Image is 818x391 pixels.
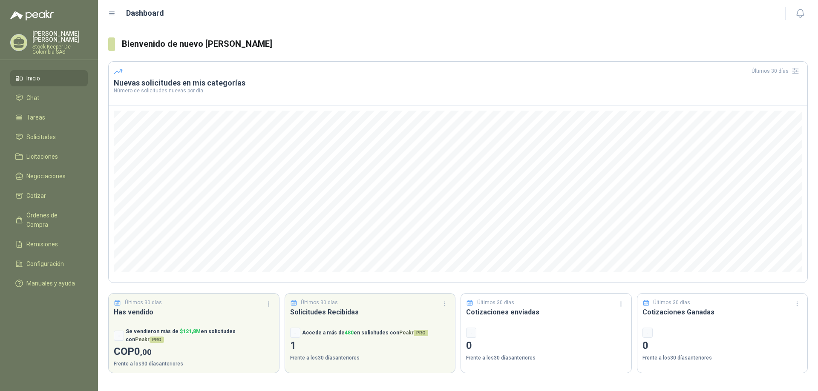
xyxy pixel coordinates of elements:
[126,328,274,344] p: Se vendieron más de en solicitudes con
[122,37,808,51] h3: Bienvenido de nuevo [PERSON_NAME]
[26,113,45,122] span: Tareas
[345,330,354,336] span: 480
[642,354,803,362] p: Frente a los 30 días anteriores
[466,354,626,362] p: Frente a los 30 días anteriores
[466,307,626,317] h3: Cotizaciones enviadas
[301,299,338,307] p: Últimos 30 días
[642,307,803,317] h3: Cotizaciones Ganadas
[10,10,54,20] img: Logo peakr
[290,328,300,338] div: -
[10,129,88,145] a: Solicitudes
[290,354,450,362] p: Frente a los 30 días anteriores
[466,328,476,338] div: -
[26,171,66,181] span: Negociaciones
[26,240,58,249] span: Remisiones
[10,109,88,126] a: Tareas
[32,31,88,43] p: [PERSON_NAME] [PERSON_NAME]
[134,345,152,357] span: 0
[10,275,88,291] a: Manuales y ayuda
[399,330,428,336] span: Peakr
[10,236,88,252] a: Remisiones
[10,207,88,233] a: Órdenes de Compra
[10,148,88,165] a: Licitaciones
[302,329,428,337] p: Accede a más de en solicitudes con
[466,338,626,354] p: 0
[477,299,514,307] p: Últimos 30 días
[150,337,164,343] span: PRO
[125,299,162,307] p: Últimos 30 días
[114,78,802,88] h3: Nuevas solicitudes en mis categorías
[10,70,88,86] a: Inicio
[10,168,88,184] a: Negociaciones
[180,328,201,334] span: $ 121,8M
[642,328,653,338] div: -
[114,360,274,368] p: Frente a los 30 días anteriores
[32,44,88,54] p: Stock Keeper De Colombia SAS
[26,74,40,83] span: Inicio
[26,93,39,103] span: Chat
[26,259,64,268] span: Configuración
[114,331,124,341] div: -
[290,307,450,317] h3: Solicitudes Recibidas
[26,132,56,142] span: Solicitudes
[290,338,450,354] p: 1
[26,211,80,229] span: Órdenes de Compra
[752,64,802,78] div: Últimos 30 días
[114,307,274,317] h3: Has vendido
[135,337,164,342] span: Peakr
[653,299,690,307] p: Últimos 30 días
[10,188,88,204] a: Cotizar
[642,338,803,354] p: 0
[26,152,58,161] span: Licitaciones
[26,279,75,288] span: Manuales y ayuda
[10,90,88,106] a: Chat
[114,344,274,360] p: COP
[126,7,164,19] h1: Dashboard
[114,88,802,93] p: Número de solicitudes nuevas por día
[10,256,88,272] a: Configuración
[140,347,152,357] span: ,00
[26,191,46,200] span: Cotizar
[414,330,428,336] span: PRO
